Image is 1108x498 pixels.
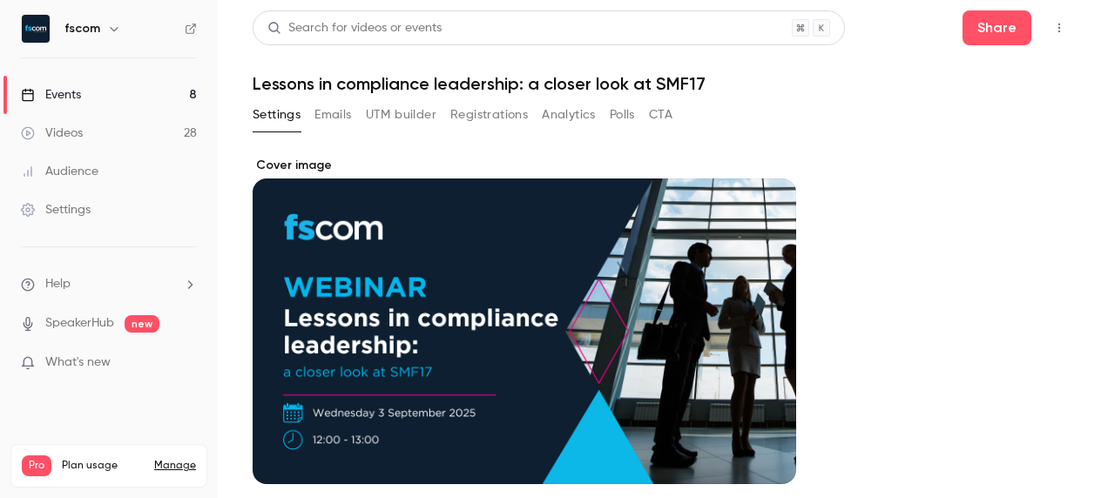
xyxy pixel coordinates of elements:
[450,101,528,129] button: Registrations
[366,101,436,129] button: UTM builder
[22,455,51,476] span: Pro
[176,355,197,371] iframe: Noticeable Trigger
[963,10,1031,45] button: Share
[314,101,351,129] button: Emails
[253,101,301,129] button: Settings
[542,101,596,129] button: Analytics
[22,15,50,43] img: fscom
[21,275,197,293] li: help-dropdown-opener
[253,157,796,484] section: Cover image
[21,86,81,104] div: Events
[21,201,91,219] div: Settings
[21,163,98,180] div: Audience
[267,19,442,37] div: Search for videos or events
[64,20,100,37] h6: fscom
[21,124,83,142] div: Videos
[253,73,1073,94] h1: Lessons in compliance leadership: a closer look at SMF17
[649,101,672,129] button: CTA
[253,157,796,174] label: Cover image
[45,353,111,372] span: What's new
[45,275,71,293] span: Help
[610,101,635,129] button: Polls
[45,314,114,333] a: SpeakerHub
[154,459,196,473] a: Manage
[62,459,144,473] span: Plan usage
[125,315,159,333] span: new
